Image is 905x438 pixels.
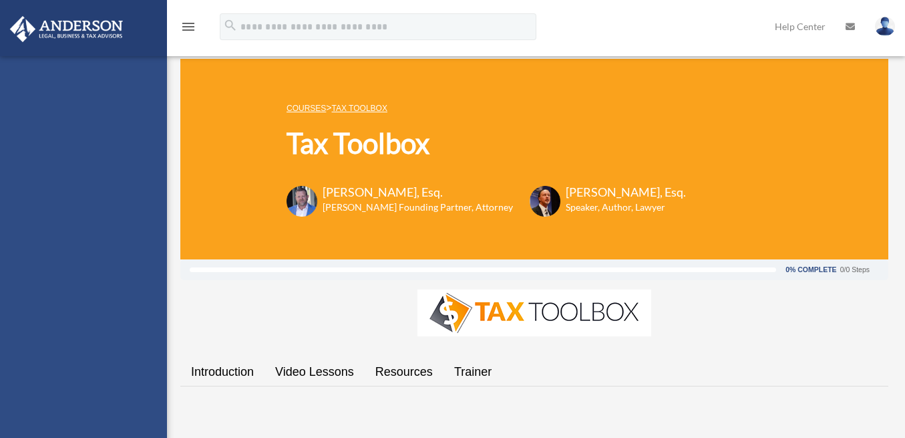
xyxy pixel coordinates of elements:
h6: [PERSON_NAME] Founding Partner, Attorney [323,201,513,214]
a: COURSES [287,104,326,113]
img: Scott-Estill-Headshot.png [530,186,560,217]
h3: [PERSON_NAME], Esq. [566,184,686,201]
p: > [287,100,686,116]
div: 0/0 Steps [840,266,870,273]
img: User Pic [875,17,895,36]
a: Trainer [443,353,502,391]
div: 0% Complete [785,266,836,273]
h3: [PERSON_NAME], Esq. [323,184,513,201]
a: Video Lessons [264,353,365,391]
i: search [223,18,238,33]
img: Anderson Advisors Platinum Portal [6,16,127,42]
a: Resources [365,353,443,391]
h6: Speaker, Author, Lawyer [566,201,669,214]
a: Introduction [180,353,264,391]
a: menu [180,23,196,35]
a: Tax Toolbox [332,104,387,113]
img: Toby-circle-head.png [287,186,317,217]
i: menu [180,19,196,35]
h1: Tax Toolbox [287,124,686,163]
